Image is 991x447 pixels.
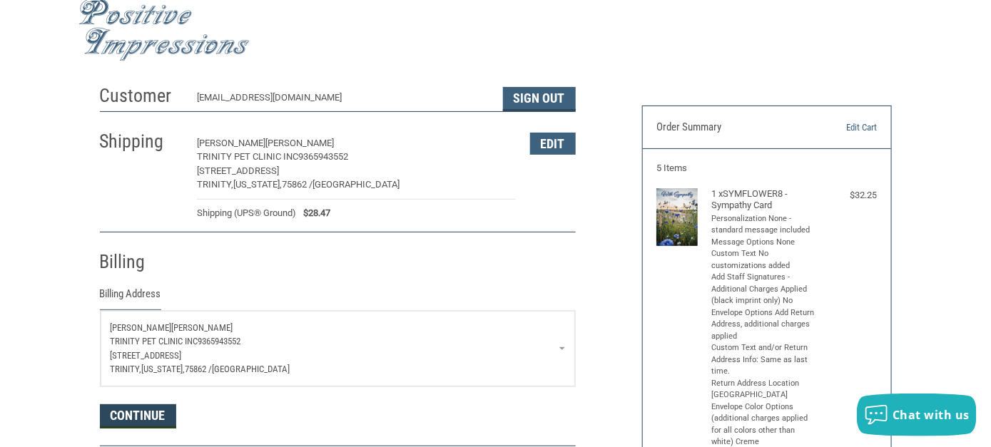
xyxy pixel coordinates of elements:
span: [PERSON_NAME] [111,322,172,333]
li: Message Options None [711,237,818,249]
a: Edit Cart [806,120,877,135]
h2: Customer [100,84,183,108]
a: Enter or select a different address [101,311,575,386]
h3: Order Summary [656,120,806,135]
li: Custom Text No customizations added [711,248,818,272]
li: Return Address Location [GEOGRAPHIC_DATA] [711,378,818,401]
h2: Shipping [100,130,183,153]
span: [GEOGRAPHIC_DATA] [312,179,400,190]
li: Envelope Options Add Return Address, additional charges applied [711,307,818,343]
div: [EMAIL_ADDRESS][DOMAIN_NAME] [197,91,489,111]
button: Continue [100,404,176,428]
span: [PERSON_NAME] [265,138,334,148]
span: Trinity, [197,179,233,190]
legend: Billing Address [100,286,161,309]
li: Add Staff Signatures - Additional Charges Applied (black imprint only) No [711,272,818,307]
span: [US_STATE], [233,179,282,190]
li: Custom Text and/or Return Address Info: Same as last time. [711,342,818,378]
span: 75862 / [186,364,213,374]
span: Trinity Pet Clinic Inc [111,336,198,346]
button: Edit [530,133,576,155]
span: Shipping (UPS® Ground) [197,206,296,220]
span: $28.47 [296,206,330,220]
span: [US_STATE], [142,364,186,374]
button: Chat with us [857,394,977,436]
span: [GEOGRAPHIC_DATA] [213,364,290,374]
span: Chat with us [893,407,970,423]
h4: 1 x SYMFLOWER8 - Sympathy Card [711,188,818,212]
span: Trinity, [111,364,142,374]
span: [PERSON_NAME] [197,138,265,148]
h3: 5 Items [656,163,877,174]
li: Personalization None - standard message included [711,213,818,237]
span: Trinity Pet Clinic Inc [197,151,298,162]
h2: Billing [100,250,183,274]
span: 75862 / [282,179,312,190]
button: Sign Out [503,87,576,111]
span: 9365943552 [198,336,241,346]
span: [STREET_ADDRESS] [197,165,279,176]
div: $32.25 [822,188,877,202]
span: 9365943552 [298,151,348,162]
span: [PERSON_NAME] [172,322,233,333]
span: [STREET_ADDRESS] [111,350,182,361]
